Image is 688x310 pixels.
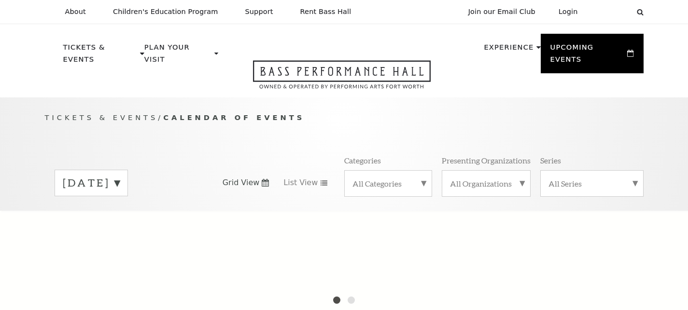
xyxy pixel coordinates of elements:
[45,112,644,124] p: /
[283,177,318,188] span: List View
[300,8,351,16] p: Rent Bass Hall
[352,178,424,189] label: All Categories
[65,8,86,16] p: About
[113,8,218,16] p: Children's Education Program
[63,41,138,71] p: Tickets & Events
[63,175,120,190] label: [DATE]
[593,7,628,16] select: Select:
[144,41,212,71] p: Plan Your Visit
[548,178,635,189] label: All Series
[163,113,305,121] span: Calendar of Events
[550,41,625,71] p: Upcoming Events
[450,178,522,189] label: All Organizations
[484,41,534,59] p: Experience
[540,155,561,165] p: Series
[344,155,381,165] p: Categories
[223,177,260,188] span: Grid View
[442,155,531,165] p: Presenting Organizations
[245,8,273,16] p: Support
[45,113,158,121] span: Tickets & Events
